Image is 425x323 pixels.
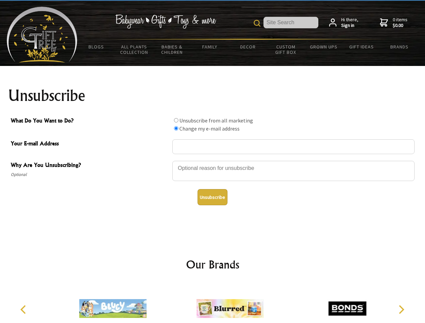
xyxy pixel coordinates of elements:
[341,17,358,29] span: Hi there,
[393,16,408,29] span: 0 items
[172,161,415,181] textarea: Why Are You Unsubscribing?
[174,126,178,131] input: What Do You Want to Do?
[115,14,216,29] img: Babywear - Gifts - Toys & more
[8,87,417,104] h1: Unsubscribe
[11,171,169,179] span: Optional
[11,139,169,149] span: Your E-mail Address
[267,40,305,59] a: Custom Gift Box
[7,7,77,63] img: Babyware - Gifts - Toys and more...
[329,17,358,29] a: Hi there,Sign in
[13,256,412,273] h2: Our Brands
[198,189,227,205] button: Unsubscribe
[191,40,229,54] a: Family
[263,17,318,28] input: Site Search
[380,17,408,29] a: 0 items$0.00
[381,40,419,54] a: Brands
[305,40,343,54] a: Grown Ups
[229,40,267,54] a: Decor
[343,40,381,54] a: Gift Ideas
[172,139,415,154] input: Your E-mail Address
[11,116,169,126] span: What Do You Want to Do?
[11,161,169,171] span: Why Are You Unsubscribing?
[115,40,153,59] a: All Plants Collection
[153,40,191,59] a: Babies & Children
[174,118,178,122] input: What Do You Want to Do?
[77,40,115,54] a: BLOGS
[394,302,409,317] button: Next
[341,23,358,29] strong: Sign in
[393,23,408,29] strong: $0.00
[17,302,32,317] button: Previous
[254,20,260,27] img: product search
[179,117,253,124] label: Unsubscribe from all marketing
[179,125,240,132] label: Change my e-mail address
